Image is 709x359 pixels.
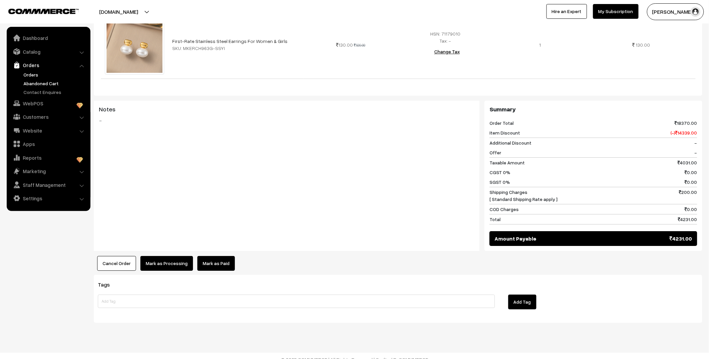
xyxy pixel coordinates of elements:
[678,159,697,166] span: 4031.00
[8,179,88,191] a: Staff Management
[76,3,162,20] button: [DOMAIN_NAME]
[8,152,88,164] a: Reports
[490,139,531,146] span: Additional Discount
[695,149,697,156] span: -
[670,235,692,243] span: 4231.00
[495,235,536,243] span: Amount Payable
[508,295,536,309] button: Add Tag
[98,295,495,308] input: Add Tag
[22,89,88,96] a: Contact Enquires
[685,178,697,186] span: 0.00
[22,71,88,78] a: Orders
[105,15,165,74] img: imah63uyz3h7d2zz.jpeg
[172,45,299,52] div: SKU: MKERCH963G-SSYI
[679,189,697,203] span: 200.00
[336,42,353,48] span: 130.00
[691,7,701,17] img: user
[490,119,514,126] span: Order Total
[678,216,697,223] span: 4231.00
[636,42,650,48] span: 130.00
[99,116,474,124] blockquote: -
[8,97,88,109] a: WebPOS
[490,159,525,166] span: Taxable Amount
[490,149,501,156] span: Offer
[354,43,365,47] strike: 599.00
[593,4,639,19] a: My Subscription
[685,206,697,213] span: 0.00
[8,32,88,44] a: Dashboard
[490,216,501,223] span: Total
[8,138,88,150] a: Apps
[98,281,118,288] span: Tags
[490,189,558,203] span: Shipping Charges [ Standard Shipping Rate apply ]
[490,129,520,136] span: Item Discount
[490,169,510,176] span: CGST 0%
[172,38,287,44] a: First-Rate Stainless Steel Earrings For Women & Girls
[490,178,510,186] span: SGST 0%
[99,106,474,113] h3: Notes
[97,256,136,271] button: Cancel Order
[8,9,79,14] img: COMMMERCE
[22,80,88,87] a: Abandoned Cart
[197,256,235,271] a: Mark as Paid
[546,4,587,19] a: Hire an Expert
[8,46,88,58] a: Catalog
[430,31,460,44] span: HSN: 71179010 Tax: -
[695,139,697,146] span: -
[429,44,465,59] button: Change Tax
[8,7,67,15] a: COMMMERCE
[490,206,519,213] span: COD Charges
[140,256,193,271] button: Mark as Processing
[8,59,88,71] a: Orders
[675,119,697,126] span: 18370.00
[8,165,88,177] a: Marketing
[647,3,704,20] button: [PERSON_NAME]
[8,111,88,123] a: Customers
[685,169,697,176] span: 0.00
[539,42,541,48] span: 1
[8,124,88,137] a: Website
[671,129,697,136] span: (-) 14339.00
[490,106,697,113] h3: Summary
[8,192,88,204] a: Settings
